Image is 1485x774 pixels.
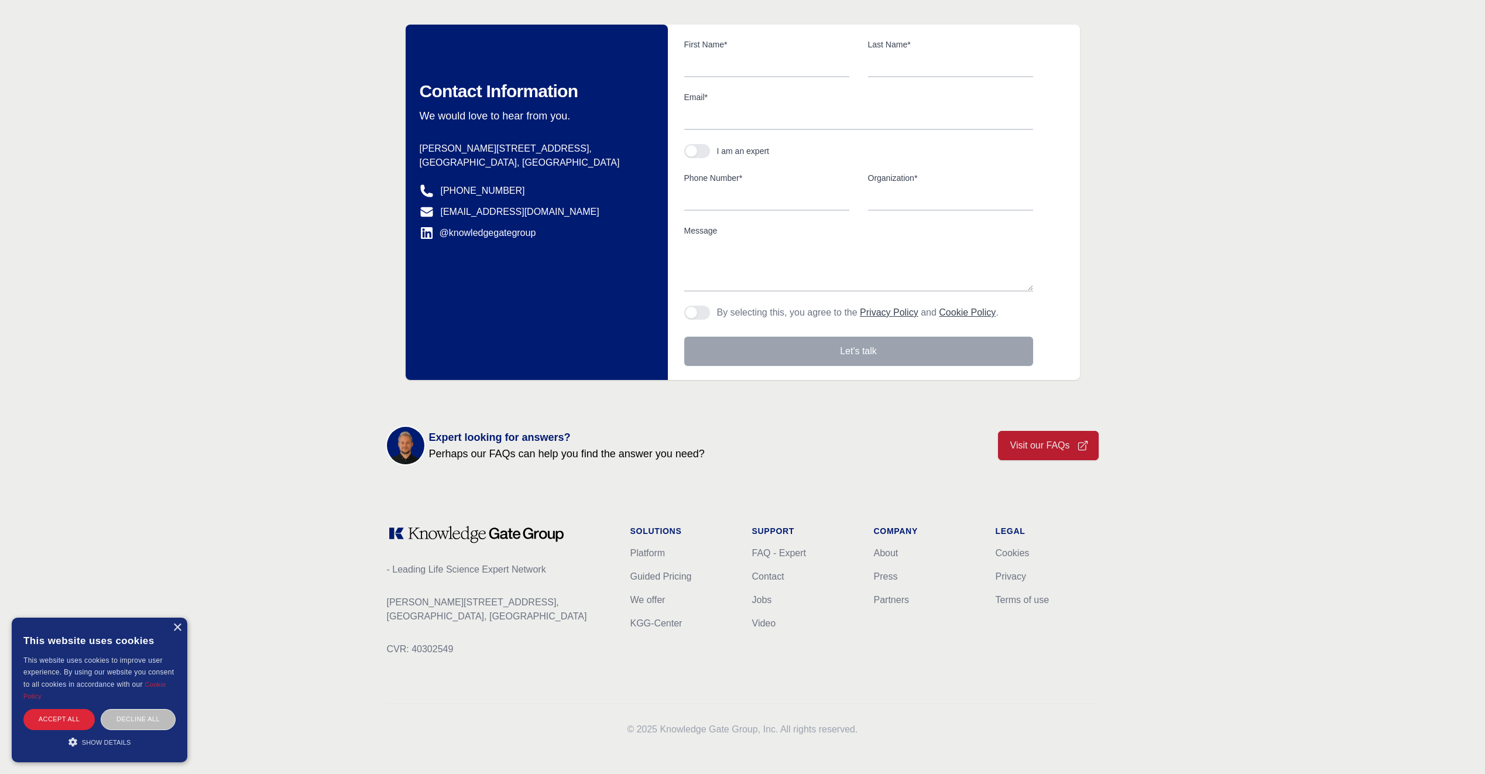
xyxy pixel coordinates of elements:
span: This website uses cookies to improve user experience. By using our website you consent to all coo... [23,656,174,689]
div: Chat-widget [1426,718,1485,774]
div: Decline all [101,709,176,730]
span: Perhaps our FAQs can help you find the answer you need? [429,446,705,462]
span: Show details [82,739,131,746]
label: First Name* [684,39,849,50]
h1: Company [874,525,977,537]
a: Partners [874,595,909,605]
p: CVR: 40302549 [387,642,612,656]
a: We offer [630,595,666,605]
label: Organization* [868,172,1033,184]
a: Cookie Policy [23,681,166,700]
span: Expert looking for answers? [429,429,705,446]
a: Visit our FAQs [998,431,1099,460]
p: 2025 Knowledge Gate Group, Inc. All rights reserved. [387,722,1099,737]
h1: Solutions [630,525,733,537]
label: Last Name* [868,39,1033,50]
a: Guided Pricing [630,571,692,581]
span: © [627,724,635,734]
label: Email* [684,91,1033,103]
a: Video [752,618,776,628]
a: Cookie Policy [939,307,996,317]
div: Close [173,624,181,632]
div: Show details [23,736,176,748]
a: Cookies [996,548,1030,558]
p: - Leading Life Science Expert Network [387,563,612,577]
h1: Support [752,525,855,537]
p: [PERSON_NAME][STREET_ADDRESS], [420,142,640,156]
img: KOL management, KEE, Therapy area experts [387,427,424,464]
label: Message [684,225,1033,237]
div: Accept all [23,709,95,730]
a: @knowledgegategroup [420,226,536,240]
a: [EMAIL_ADDRESS][DOMAIN_NAME] [441,205,599,219]
a: Press [874,571,898,581]
a: Jobs [752,595,772,605]
button: Let's talk [684,337,1033,366]
p: [PERSON_NAME][STREET_ADDRESS], [GEOGRAPHIC_DATA], [GEOGRAPHIC_DATA] [387,595,612,624]
div: This website uses cookies [23,626,176,655]
p: We would love to hear from you. [420,109,640,123]
p: By selecting this, you agree to the and . [717,306,999,320]
a: About [874,548,898,558]
p: [GEOGRAPHIC_DATA], [GEOGRAPHIC_DATA] [420,156,640,170]
a: Privacy [996,571,1026,581]
label: Phone Number* [684,172,849,184]
h2: Contact Information [420,81,640,102]
a: KGG-Center [630,618,683,628]
h1: Legal [996,525,1099,537]
a: Contact [752,571,784,581]
a: FAQ - Expert [752,548,806,558]
iframe: Chat Widget [1426,718,1485,774]
div: I am an expert [717,145,770,157]
a: [PHONE_NUMBER] [441,184,525,198]
a: Platform [630,548,666,558]
a: Privacy Policy [860,307,918,317]
a: Terms of use [996,595,1050,605]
